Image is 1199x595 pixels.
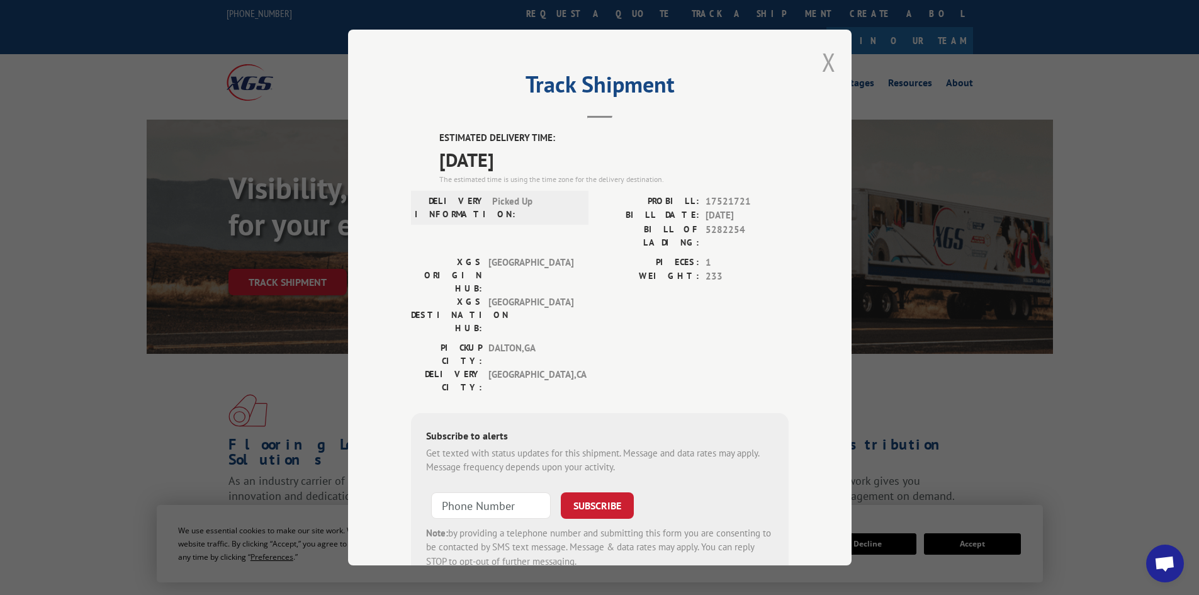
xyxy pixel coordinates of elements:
[411,341,482,368] label: PICKUP CITY:
[415,195,486,221] label: DELIVERY INFORMATION:
[600,208,699,223] label: BILL DATE:
[411,256,482,295] label: XGS ORIGIN HUB:
[426,446,774,475] div: Get texted with status updates for this shipment. Message and data rates may apply. Message frequ...
[488,341,573,368] span: DALTON , GA
[439,131,789,145] label: ESTIMATED DELIVERY TIME:
[426,527,448,539] strong: Note:
[706,256,789,270] span: 1
[706,195,789,209] span: 17521721
[1146,545,1184,582] div: Open chat
[426,526,774,569] div: by providing a telephone number and submitting this form you are consenting to be contacted by SM...
[488,368,573,394] span: [GEOGRAPHIC_DATA] , CA
[561,492,634,519] button: SUBSCRIBE
[426,428,774,446] div: Subscribe to alerts
[492,195,577,221] span: Picked Up
[411,295,482,335] label: XGS DESTINATION HUB:
[488,256,573,295] span: [GEOGRAPHIC_DATA]
[600,269,699,284] label: WEIGHT:
[411,76,789,99] h2: Track Shipment
[411,368,482,394] label: DELIVERY CITY:
[439,174,789,185] div: The estimated time is using the time zone for the delivery destination.
[600,195,699,209] label: PROBILL:
[706,269,789,284] span: 233
[822,45,836,79] button: Close modal
[706,223,789,249] span: 5282254
[706,208,789,223] span: [DATE]
[600,256,699,270] label: PIECES:
[488,295,573,335] span: [GEOGRAPHIC_DATA]
[431,492,551,519] input: Phone Number
[439,145,789,174] span: [DATE]
[600,223,699,249] label: BILL OF LADING:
